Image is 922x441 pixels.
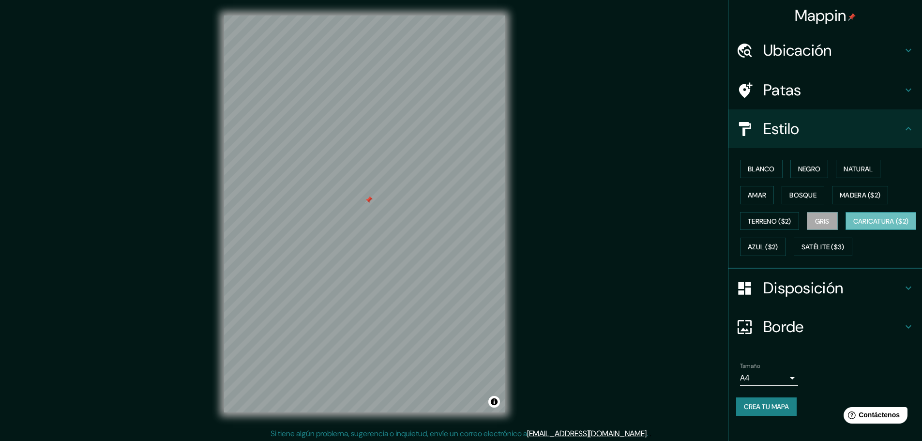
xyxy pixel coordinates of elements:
[789,191,816,199] font: Bosque
[844,165,873,173] font: Natural
[488,396,500,408] button: Activar o desactivar atribución
[795,5,846,26] font: Mappin
[527,428,647,439] a: [EMAIL_ADDRESS][DOMAIN_NAME]
[740,370,798,386] div: A4
[728,109,922,148] div: Estilo
[740,160,783,178] button: Blanco
[836,160,880,178] button: Natural
[740,238,786,256] button: Azul ($2)
[807,212,838,230] button: Gris
[836,403,911,430] iframe: Lanzador de widgets de ayuda
[815,217,830,226] font: Gris
[728,307,922,346] div: Borde
[736,397,797,416] button: Crea tu mapa
[846,212,917,230] button: Caricatura ($2)
[763,317,804,337] font: Borde
[740,373,750,383] font: A4
[853,217,909,226] font: Caricatura ($2)
[748,217,791,226] font: Terreno ($2)
[740,212,799,230] button: Terreno ($2)
[271,428,527,439] font: Si tiene algún problema, sugerencia o inquietud, envíe un correo electrónico a
[740,362,760,370] font: Tamaño
[748,191,766,199] font: Amar
[744,402,789,411] font: Crea tu mapa
[763,278,843,298] font: Disposición
[782,186,824,204] button: Bosque
[728,269,922,307] div: Disposición
[832,186,888,204] button: Madera ($2)
[763,40,832,61] font: Ubicación
[798,165,821,173] font: Negro
[748,243,778,252] font: Azul ($2)
[748,165,775,173] font: Blanco
[648,428,650,439] font: .
[794,238,852,256] button: Satélite ($3)
[848,13,856,21] img: pin-icon.png
[740,186,774,204] button: Amar
[647,428,648,439] font: .
[763,80,801,100] font: Patas
[224,15,505,412] canvas: Mapa
[763,119,800,139] font: Estilo
[728,31,922,70] div: Ubicación
[801,243,845,252] font: Satélite ($3)
[728,71,922,109] div: Patas
[840,191,880,199] font: Madera ($2)
[650,428,651,439] font: .
[790,160,829,178] button: Negro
